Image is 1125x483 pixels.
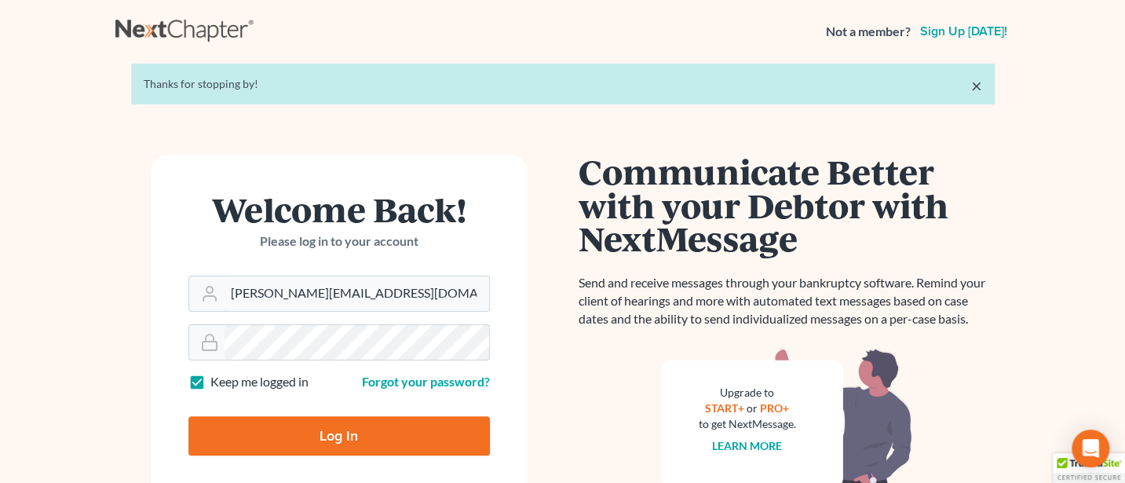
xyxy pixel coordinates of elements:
[699,416,796,432] div: to get NextMessage.
[144,76,982,92] div: Thanks for stopping by!
[747,401,758,415] span: or
[971,76,982,95] a: ×
[579,155,995,255] h1: Communicate Better with your Debtor with NextMessage
[188,192,490,226] h1: Welcome Back!
[1072,430,1109,467] div: Open Intercom Messenger
[188,416,490,456] input: Log In
[579,274,995,328] p: Send and receive messages through your bankruptcy software. Remind your client of hearings and mo...
[705,401,744,415] a: START+
[917,25,1010,38] a: Sign up [DATE]!
[210,373,309,391] label: Keep me logged in
[188,232,490,251] p: Please log in to your account
[362,374,490,389] a: Forgot your password?
[699,385,796,401] div: Upgrade to
[760,401,789,415] a: PRO+
[225,276,489,311] input: Email Address
[1053,453,1125,483] div: TrustedSite Certified
[826,23,911,41] strong: Not a member?
[712,439,782,452] a: Learn more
